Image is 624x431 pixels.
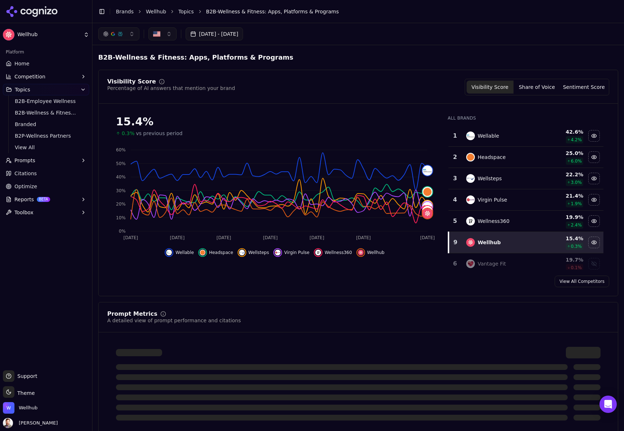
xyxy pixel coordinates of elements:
div: 6 [451,259,459,268]
button: Hide wellable data [165,248,194,257]
img: wellness360 [466,217,475,225]
span: Toolbox [14,209,34,216]
a: B2P-Wellness Partners [12,131,81,141]
div: 42.6 % [543,128,583,135]
span: Reports [14,196,34,203]
tspan: [DATE] [263,235,278,240]
img: United States [153,30,160,38]
tr: 5wellness360Wellness36019.9%2.4%Hide wellness360 data [448,211,603,232]
img: wellable [166,250,172,255]
button: [DATE] - [DATE] [186,27,243,40]
tr: 2headspaceHeadspace25.0%6.0%Hide headspace data [448,147,603,168]
div: Percentage of AI answers that mention your brand [107,85,235,92]
tspan: [DATE] [123,235,138,240]
span: BETA [37,197,50,202]
div: 19.7 % [543,256,583,263]
img: wellable [422,165,433,176]
tr: 1wellableWellable42.6%4.2%Hide wellable data [448,125,603,147]
span: B2B-Wellness & Fitness: Apps, Platforms & Programs [98,52,293,63]
tspan: 0% [119,229,126,234]
div: 15.4% [116,115,433,128]
div: 25.0 % [543,150,583,157]
span: Wellness360 [325,250,352,255]
button: Share of Voice [513,81,560,94]
img: wellness360 [315,250,321,255]
img: headspace [422,187,433,197]
button: Hide wellable data [588,130,600,142]
span: 2.4 % [571,222,582,228]
a: Brands [116,9,134,14]
tr: 9wellhubWellhub15.4%0.3%Hide wellhub data [448,232,603,253]
tspan: 10% [116,215,126,220]
div: 19.9 % [543,214,583,221]
div: Vantage Fit [478,260,506,267]
div: 4 [451,195,459,204]
button: Open user button [3,418,58,428]
a: B2B-Employee Wellness [12,96,81,106]
div: Wellness360 [478,217,510,225]
span: B2B-Employee Wellness [15,98,78,105]
span: Prompts [14,157,35,164]
tspan: 50% [116,161,126,166]
a: Home [3,58,89,69]
button: Visibility Score [467,81,513,94]
img: wellhub [422,208,433,219]
a: Branded [12,119,81,129]
span: 0.3 % [571,243,582,249]
button: Hide wellhub data [356,248,385,257]
img: Chris Dean [3,418,13,428]
button: Hide wellness360 data [314,248,352,257]
div: Wellable [478,132,499,139]
img: wellhub [466,238,475,247]
div: 5 [451,217,459,225]
div: Platform [3,46,89,58]
span: B2P-Wellness Partners [15,132,78,139]
span: 3.0 % [571,180,582,185]
span: Wellhub [367,250,385,255]
img: wellsteps [239,250,245,255]
a: Citations [3,168,89,179]
img: wellable [466,132,475,140]
div: Virgin Pulse [478,196,507,203]
button: Hide wellhub data [588,237,600,248]
span: 1.9 % [571,201,582,207]
span: vs previous period [136,130,183,137]
button: Toolbox [3,207,89,218]
span: Theme [14,390,35,396]
img: Wellhub [3,402,14,414]
div: 1 [451,132,459,140]
img: wellhub [358,250,364,255]
img: headspace [200,250,205,255]
img: wellsteps [422,201,433,211]
div: Visibility Score [107,79,156,85]
button: Competition [3,71,89,82]
a: Wellhub [146,8,166,15]
span: 0.3% [122,130,135,137]
button: Hide wellsteps data [238,248,269,257]
button: Prompts [3,155,89,166]
img: virgin pulse [422,202,433,212]
img: Wellhub [3,29,14,40]
img: vantage fit [466,259,475,268]
div: Open Intercom Messenger [599,396,617,413]
div: Prompt Metrics [107,311,157,317]
button: Topics [3,84,89,95]
div: Headspace [478,154,506,161]
tr: 6vantage fitVantage Fit19.7%0.1%Show vantage fit data [448,253,603,275]
button: Hide headspace data [198,248,233,257]
span: Wellable [175,250,194,255]
a: Topics [178,8,194,15]
tspan: [DATE] [356,235,371,240]
img: headspace [466,153,475,161]
div: 15.4 % [543,235,583,242]
div: Wellsteps [478,175,502,182]
span: Competition [14,73,45,80]
span: Topics [15,86,30,93]
img: virgin pulse [466,195,475,204]
button: Hide wellsteps data [588,173,600,184]
span: [PERSON_NAME] [16,420,58,426]
div: 2 [451,153,459,161]
button: Show vantage fit data [588,258,600,270]
span: B2B-Wellness & Fitness: Apps, Platforms & Programs [206,8,339,15]
span: Wellhub [19,405,38,411]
